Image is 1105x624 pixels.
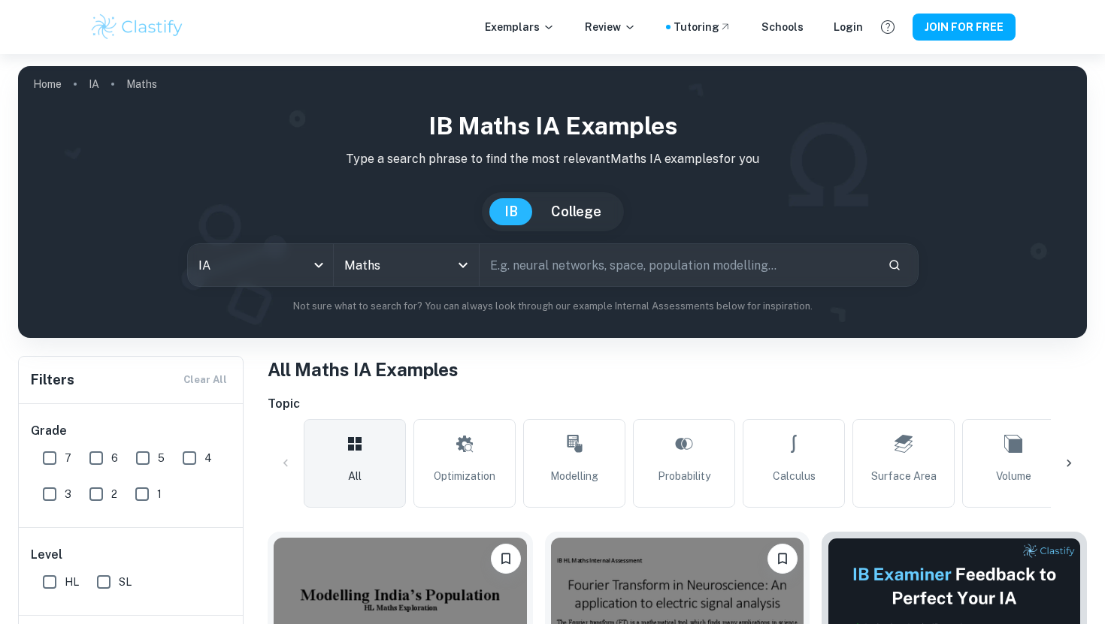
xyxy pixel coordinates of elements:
[204,450,212,466] span: 4
[348,468,362,484] span: All
[834,19,863,35] a: Login
[119,574,132,590] span: SL
[30,108,1075,144] h1: IB Maths IA examples
[913,14,1016,41] button: JOIN FOR FREE
[268,395,1087,413] h6: Topic
[871,468,937,484] span: Surface Area
[434,468,495,484] span: Optimization
[18,66,1087,338] img: profile cover
[31,546,232,564] h6: Level
[268,356,1087,383] h1: All Maths IA Examples
[89,12,185,42] img: Clastify logo
[773,468,816,484] span: Calculus
[489,198,533,225] button: IB
[65,574,79,590] span: HL
[31,422,232,440] h6: Grade
[585,19,636,35] p: Review
[658,468,710,484] span: Probability
[65,486,71,502] span: 3
[30,299,1075,314] p: Not sure what to search for? You can always look through our example Internal Assessments below f...
[767,544,798,574] button: Please log in to bookmark exemplars
[126,76,157,92] p: Maths
[157,486,162,502] span: 1
[996,468,1031,484] span: Volume
[875,14,901,40] button: Help and Feedback
[30,150,1075,168] p: Type a search phrase to find the most relevant Maths IA examples for you
[550,468,598,484] span: Modelling
[480,244,876,286] input: E.g. neural networks, space, population modelling...
[485,19,555,35] p: Exemplars
[65,450,71,466] span: 7
[491,544,521,574] button: Please log in to bookmark exemplars
[882,252,907,278] button: Search
[188,244,333,286] div: IA
[33,74,62,95] a: Home
[453,255,474,276] button: Open
[536,198,616,225] button: College
[158,450,165,466] span: 5
[674,19,731,35] a: Tutoring
[111,486,117,502] span: 2
[761,19,804,35] a: Schools
[111,450,118,466] span: 6
[89,74,99,95] a: IA
[31,369,74,390] h6: Filters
